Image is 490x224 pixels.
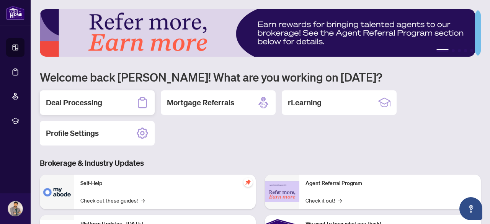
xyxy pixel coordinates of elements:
[464,49,467,52] button: 4
[40,9,475,57] img: Slide 0
[167,97,234,108] h2: Mortgage Referrals
[452,49,455,52] button: 2
[141,196,145,204] span: →
[459,197,482,220] button: Open asap
[46,128,99,139] h2: Profile Settings
[6,6,24,20] img: logo
[8,201,23,216] img: Profile Icon
[470,49,473,52] button: 5
[305,196,342,204] a: Check it out!→
[80,196,145,204] a: Check out these guides!→
[288,97,322,108] h2: rLearning
[243,178,253,187] span: pushpin
[305,179,475,188] p: Agent Referral Program
[46,97,102,108] h2: Deal Processing
[40,158,481,168] h3: Brokerage & Industry Updates
[80,179,250,188] p: Self-Help
[265,181,299,202] img: Agent Referral Program
[338,196,342,204] span: →
[40,70,481,84] h1: Welcome back [PERSON_NAME]! What are you working on [DATE]?
[458,49,461,52] button: 3
[436,49,449,52] button: 1
[40,175,74,209] img: Self-Help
